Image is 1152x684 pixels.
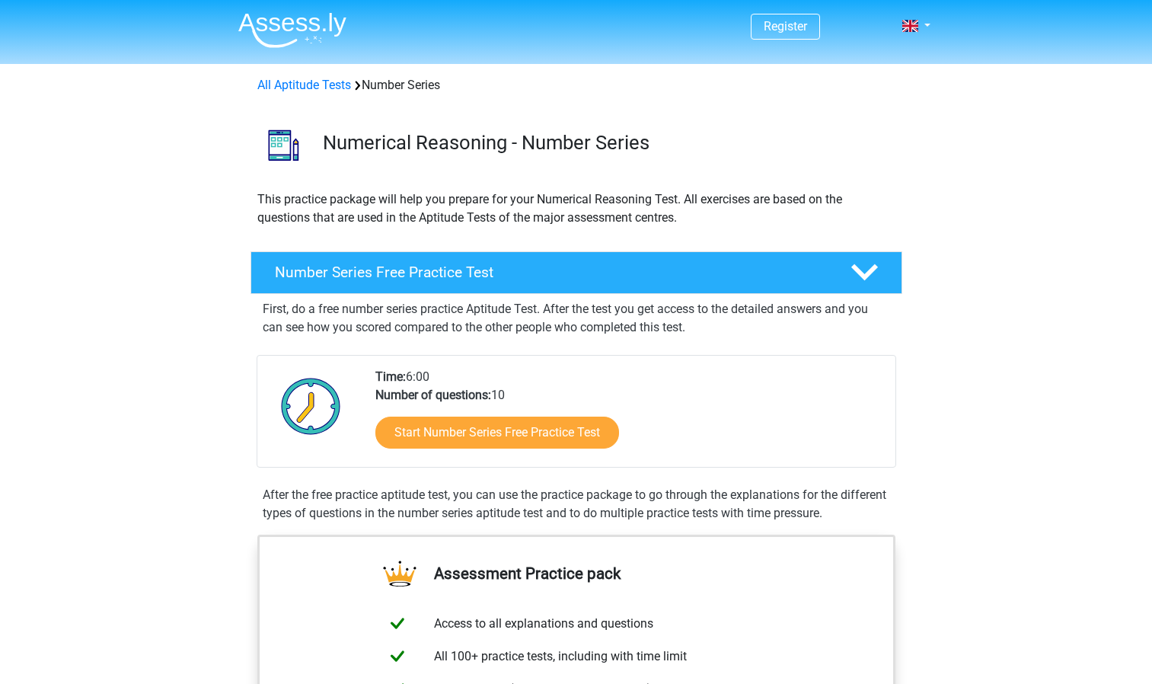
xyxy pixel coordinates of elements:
p: First, do a free number series practice Aptitude Test. After the test you get access to the detai... [263,300,890,337]
img: number series [251,113,316,177]
div: After the free practice aptitude test, you can use the practice package to go through the explana... [257,486,896,523]
h3: Numerical Reasoning - Number Series [323,131,890,155]
b: Number of questions: [375,388,491,402]
a: Register [764,19,807,34]
div: Number Series [251,76,901,94]
h4: Number Series Free Practice Test [275,264,826,281]
img: Assessly [238,12,346,48]
img: Clock [273,368,349,444]
a: Start Number Series Free Practice Test [375,417,619,449]
b: Time: [375,369,406,384]
p: This practice package will help you prepare for your Numerical Reasoning Test. All exercises are ... [257,190,895,227]
div: 6:00 10 [364,368,895,467]
a: All Aptitude Tests [257,78,351,92]
a: Number Series Free Practice Test [244,251,908,294]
